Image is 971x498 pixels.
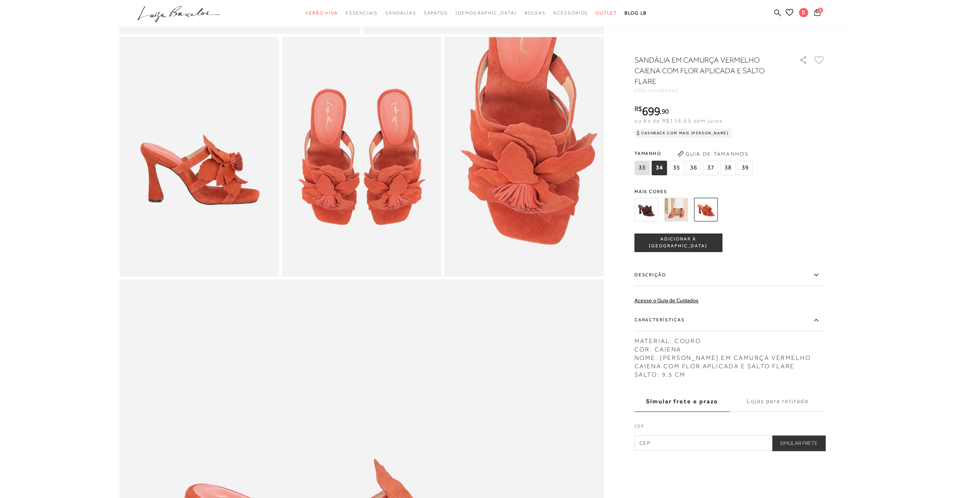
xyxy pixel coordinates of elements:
span: 37 [703,161,718,175]
a: categoryNavScreenReaderText [346,6,378,20]
span: 33 [634,161,650,175]
button: Simular Frete [772,435,825,451]
span: 142000042 [648,88,678,93]
span: 4 [818,8,823,13]
a: Acesse o Guia de Cuidados [634,297,699,303]
span: 34 [652,161,667,175]
span: 36 [686,161,701,175]
span: Sapatos [424,10,448,16]
span: 38 [720,161,736,175]
i: , [660,108,668,115]
a: categoryNavScreenReaderText [385,6,416,20]
span: 39 [738,161,753,175]
div: MATERIAL: COURO COR: CAIENA NOME: [PERSON_NAME] EM CAMURÇA VERMELHO CAIENA COM FLOR APLICADA E SA... [634,333,825,379]
span: 35 [669,161,684,175]
img: image [282,37,441,276]
span: Acessórios [553,10,588,16]
i: R$ [634,105,642,112]
input: CEP [634,435,825,451]
div: Cashback com Mais [PERSON_NAME] [634,129,732,138]
img: SANDÁLIA EM CAMURÇA ROSA QUARTZO COM FLOR APLICADA E SALTO FLARE [664,198,688,221]
span: Verão Viva [305,10,338,16]
span: Bolsas [524,10,546,16]
a: categoryNavScreenReaderText [524,6,546,20]
span: 699 [642,104,660,118]
div: CÓD: [634,88,787,93]
img: image [119,37,279,276]
button: ADICIONAR À [GEOGRAPHIC_DATA] [634,234,722,252]
h1: SANDÁLIA EM CAMURÇA VERMELHO CAIENA COM FLOR APLICADA E SALTO FLARE [634,55,778,87]
img: SANDÁLIA EM CAMURÇA CAFÉ COM FLOR APLICADA E SALTO FLARE [634,198,658,221]
span: [DEMOGRAPHIC_DATA] [456,10,517,16]
span: Essenciais [346,10,378,16]
label: Simular frete e prazo [634,391,730,412]
label: Lojas para retirada [730,391,825,412]
a: categoryNavScreenReaderText [596,6,617,20]
a: categoryNavScreenReaderText [424,6,448,20]
a: noSubCategoriesText [456,6,517,20]
span: BLOG LB [625,10,647,16]
button: Guia de Tamanhos [675,148,751,160]
a: BLOG LB [625,6,647,20]
label: Características [634,309,825,331]
button: B [795,8,812,19]
span: 90 [662,107,669,115]
button: 4 [812,8,823,19]
label: CEP [634,423,825,434]
label: Descrição [634,264,825,286]
img: image [444,37,604,276]
span: Mais cores [634,189,825,194]
a: categoryNavScreenReaderText [305,6,338,20]
a: categoryNavScreenReaderText [553,6,588,20]
span: Outlet [596,10,617,16]
span: ADICIONAR À [GEOGRAPHIC_DATA] [635,236,722,249]
img: SANDÁLIA EM CAMURÇA VERMELHO CAIENA COM FLOR APLICADA E SALTO FLARE [694,198,718,221]
span: ou 6x de R$116,65 sem juros [634,118,723,124]
span: B [799,8,808,17]
span: Tamanho [634,148,755,159]
span: Sandálias [385,10,416,16]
